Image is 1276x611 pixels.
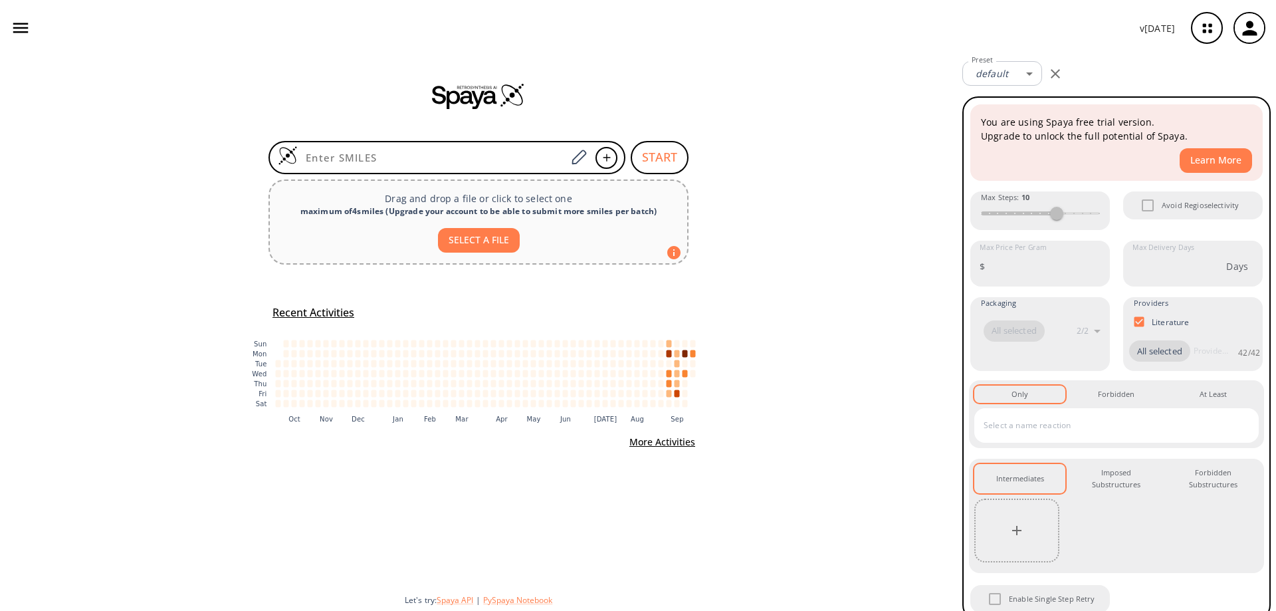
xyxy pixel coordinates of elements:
text: [DATE] [594,415,617,422]
text: Fri [259,390,266,398]
button: Imposed Substructures [1071,464,1162,494]
label: Preset [972,55,993,65]
p: v [DATE] [1140,21,1175,35]
button: Recent Activities [267,302,360,324]
text: Sat [256,400,267,408]
div: Let's try: [405,594,952,606]
p: Drag and drop a file or click to select one [280,191,677,205]
text: Thu [253,380,266,388]
input: Select a name reaction [980,415,1233,436]
button: Learn More [1180,148,1252,173]
text: Feb [424,415,436,422]
text: Mar [455,415,469,422]
text: Jan [392,415,403,422]
div: Forbidden [1098,388,1134,400]
h5: Recent Activities [272,306,354,320]
button: START [631,141,689,174]
text: Sun [254,340,266,348]
text: Mon [253,350,267,358]
button: At Least [1168,386,1259,403]
p: $ [980,259,985,273]
text: Nov [320,415,333,422]
button: More Activities [624,430,700,455]
span: Packaging [981,297,1016,309]
g: cell [276,340,696,407]
p: 2 / 2 [1077,325,1089,336]
p: 42 / 42 [1238,347,1260,358]
button: Spaya API [437,594,473,606]
text: Tue [255,360,267,368]
div: At Least [1200,388,1227,400]
text: May [526,415,540,422]
input: Enter SMILES [298,151,566,164]
button: PySpaya Notebook [483,594,552,606]
span: All selected [1129,345,1190,358]
button: Forbidden Substructures [1168,464,1259,494]
div: maximum of 4 smiles ( Upgrade your account to be able to submit more smiles per batch ) [280,205,677,217]
text: Dec [352,415,365,422]
img: Spaya logo [432,82,525,109]
p: Literature [1152,316,1190,328]
text: Apr [496,415,508,422]
text: Wed [252,370,266,378]
span: All selected [984,324,1045,338]
span: Providers [1134,297,1168,309]
p: You are using Spaya free trial version. Upgrade to unlock the full potential of Spaya. [981,115,1252,143]
text: Oct [288,415,300,422]
em: default [976,67,1008,80]
label: Max Delivery Days [1132,243,1194,253]
span: | [473,594,483,606]
span: Enable Single Step Retry [1009,593,1095,605]
button: Only [974,386,1065,403]
img: Logo Spaya [278,146,298,166]
p: Days [1226,259,1248,273]
input: Provider name [1190,340,1231,362]
strong: 10 [1021,192,1029,202]
button: SELECT A FILE [438,228,520,253]
g: x-axis tick label [288,415,684,422]
div: Only [1011,388,1028,400]
div: Forbidden Substructures [1178,467,1248,491]
text: Aug [631,415,644,422]
div: Imposed Substructures [1081,467,1151,491]
label: Max Price Per Gram [980,243,1047,253]
span: Avoid Regioselectivity [1162,199,1239,211]
div: Intermediates [996,473,1044,485]
span: Max Steps : [981,191,1029,203]
g: y-axis tick label [252,340,266,408]
button: Forbidden [1071,386,1162,403]
text: Jun [560,415,571,422]
text: Sep [671,415,683,422]
button: Intermediates [974,464,1065,494]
